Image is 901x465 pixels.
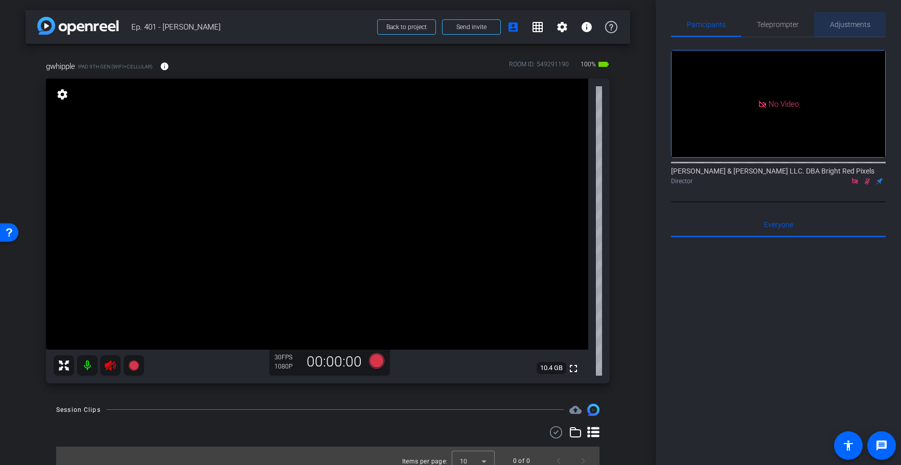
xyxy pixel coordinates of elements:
[556,21,568,33] mat-icon: settings
[274,362,300,371] div: 1080P
[55,88,70,101] mat-icon: settings
[56,405,101,415] div: Session Clips
[687,21,726,28] span: Participants
[537,362,566,374] span: 10.4 GB
[569,404,582,416] mat-icon: cloud_upload
[282,354,292,361] span: FPS
[671,177,886,186] div: Director
[532,21,544,33] mat-icon: grid_on
[37,17,119,35] img: app-logo
[842,439,854,452] mat-icon: accessibility
[131,17,371,37] span: Ep. 401 - [PERSON_NAME]
[442,19,501,35] button: Send invite
[456,23,487,31] span: Send invite
[46,61,75,72] span: gwhipple
[567,362,580,375] mat-icon: fullscreen
[764,221,793,228] span: Everyone
[569,404,582,416] span: Destinations for your clips
[160,62,169,71] mat-icon: info
[274,353,300,361] div: 30
[875,439,888,452] mat-icon: message
[386,23,427,31] span: Back to project
[757,21,799,28] span: Teleprompter
[78,63,152,70] span: iPad 9th Gen (WiFi+Cellular)
[769,99,799,108] span: No Video
[579,56,597,72] span: 100%
[587,404,599,416] img: Session clips
[507,21,519,33] mat-icon: account_box
[597,58,610,70] mat-icon: battery_std
[509,60,569,75] div: ROOM ID: 549291190
[581,21,593,33] mat-icon: info
[671,166,886,186] div: [PERSON_NAME] & [PERSON_NAME] LLC. DBA Bright Red Pixels
[300,353,368,371] div: 00:00:00
[830,21,870,28] span: Adjustments
[377,19,436,35] button: Back to project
